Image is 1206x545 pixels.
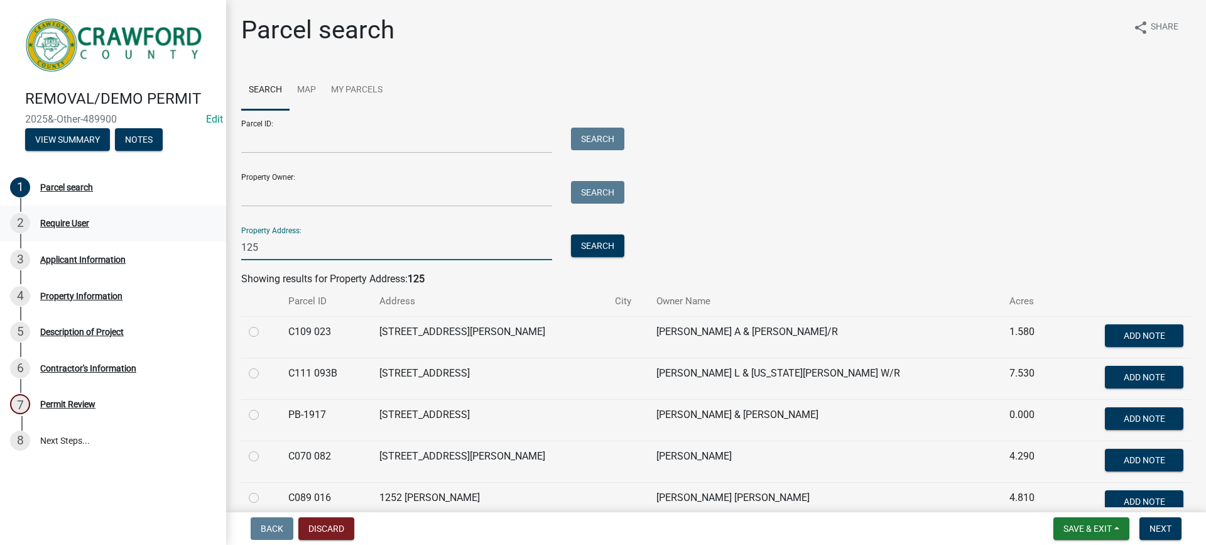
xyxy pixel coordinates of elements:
button: Back [251,517,293,540]
span: Save & Exit [1063,524,1112,534]
button: shareShare [1123,15,1188,40]
td: [STREET_ADDRESS][PERSON_NAME] [372,316,607,358]
td: [STREET_ADDRESS][PERSON_NAME] [372,441,607,482]
td: [PERSON_NAME] [PERSON_NAME] [649,482,1002,524]
td: C089 016 [281,482,372,524]
span: Add Note [1123,413,1165,423]
td: [PERSON_NAME] L & [US_STATE][PERSON_NAME] W/R [649,358,1002,399]
div: Description of Project [40,328,124,336]
button: Search [571,128,624,150]
h1: Parcel search [241,15,394,45]
button: Add Note [1105,449,1183,471]
a: Edit [206,113,223,125]
div: 3 [10,250,30,270]
div: Permit Review [40,400,95,409]
span: Add Note [1123,454,1165,465]
div: 6 [10,358,30,378]
h4: REMOVAL/DEMO PERMIT [25,90,216,108]
div: Showing results for Property Address: [241,272,1191,287]
button: Add Note [1105,490,1183,513]
button: Add Note [1105,366,1183,388]
td: 4.290 [1002,441,1069,482]
div: Require User [40,219,89,228]
td: C111 093B [281,358,372,399]
td: 1.580 [1002,316,1069,358]
div: 7 [10,394,30,414]
span: Add Note [1123,330,1165,340]
td: [STREET_ADDRESS] [372,399,607,441]
span: Next [1149,524,1171,534]
span: Add Note [1123,496,1165,506]
button: Add Note [1105,407,1183,430]
button: Add Note [1105,324,1183,347]
button: Search [571,181,624,204]
strong: 125 [408,273,425,285]
div: 8 [10,431,30,451]
th: Parcel ID [281,287,372,316]
a: Search [241,70,290,111]
td: 7.530 [1002,358,1069,399]
div: Property Information [40,292,122,300]
div: Parcel search [40,183,93,192]
td: [STREET_ADDRESS] [372,358,607,399]
img: Crawford County, Georgia [25,13,206,77]
button: Notes [115,128,163,151]
div: 5 [10,322,30,342]
th: Address [372,287,607,316]
td: C109 023 [281,316,372,358]
th: City [607,287,648,316]
button: Search [571,234,624,257]
td: [PERSON_NAME] A & [PERSON_NAME]/R [649,316,1002,358]
div: Contractor's Information [40,364,136,373]
div: Applicant Information [40,255,126,264]
button: Next [1139,517,1182,540]
td: 4.810 [1002,482,1069,524]
div: 1 [10,177,30,197]
th: Owner Name [649,287,1002,316]
td: [PERSON_NAME] & [PERSON_NAME] [649,399,1002,441]
button: Save & Exit [1053,517,1129,540]
button: Discard [298,517,354,540]
td: [PERSON_NAME] [649,441,1002,482]
span: Back [261,524,283,534]
span: Add Note [1123,372,1165,382]
td: 0.000 [1002,399,1069,441]
button: View Summary [25,128,110,151]
wm-modal-confirm: Edit Application Number [206,113,223,125]
span: 2025&-Other-489900 [25,113,201,125]
a: My Parcels [323,70,390,111]
span: Share [1151,20,1178,35]
wm-modal-confirm: Notes [115,135,163,145]
td: C070 082 [281,441,372,482]
td: 1252 [PERSON_NAME] [372,482,607,524]
td: PB-1917 [281,399,372,441]
wm-modal-confirm: Summary [25,135,110,145]
div: 2 [10,213,30,233]
div: 4 [10,286,30,306]
a: Map [290,70,323,111]
th: Acres [1002,287,1069,316]
i: share [1133,20,1148,35]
